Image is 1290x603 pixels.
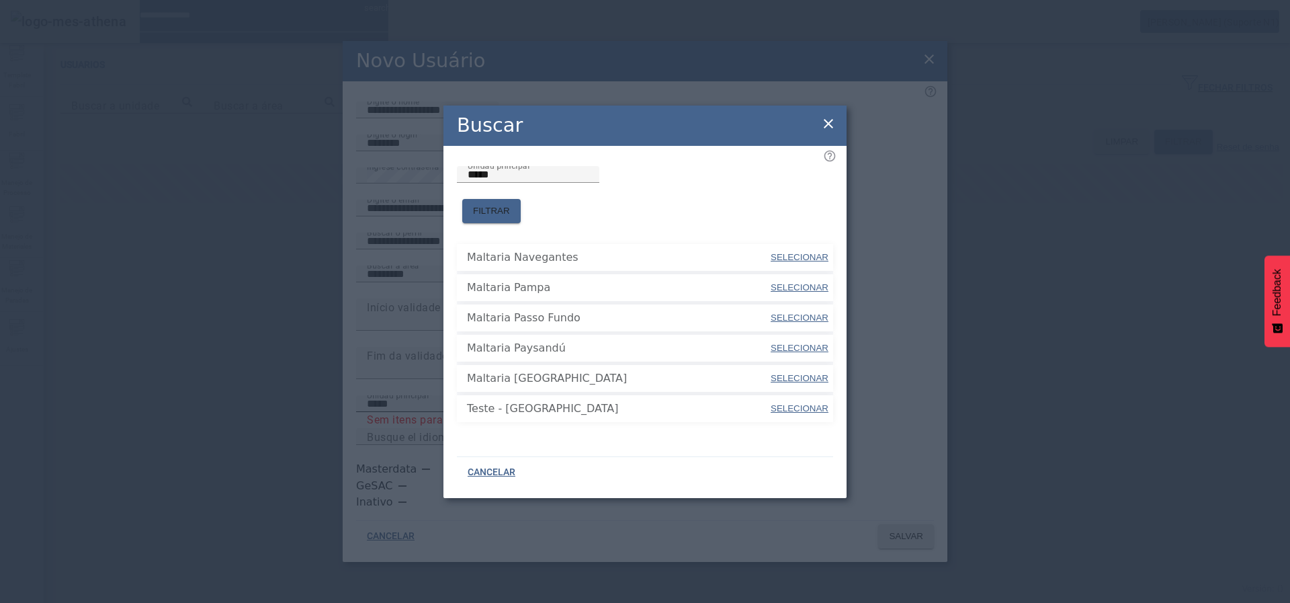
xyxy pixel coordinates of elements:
span: Maltaria [GEOGRAPHIC_DATA] [467,370,769,387]
span: SELECIONAR [771,252,828,262]
span: SELECIONAR [771,313,828,323]
span: SELECIONAR [771,282,828,292]
button: SELECIONAR [769,397,830,421]
mat-label: Unidad principal [468,161,529,170]
button: SELECIONAR [769,366,830,391]
button: FILTRAR [462,199,521,223]
span: SELECIONAR [771,403,828,413]
span: Maltaria Navegantes [467,249,769,266]
button: SELECIONAR [769,306,830,330]
span: SELECIONAR [771,343,828,353]
span: FILTRAR [473,204,510,218]
button: CANCELAR [457,460,526,485]
button: SELECIONAR [769,276,830,300]
span: Teste - [GEOGRAPHIC_DATA] [467,401,769,417]
span: Feedback [1271,269,1283,316]
span: Maltaria Paysandú [467,340,769,356]
span: SELECIONAR [771,373,828,383]
span: CANCELAR [468,466,515,479]
h2: Buscar [457,111,523,140]
button: SELECIONAR [769,336,830,360]
button: Feedback - Mostrar pesquisa [1264,255,1290,347]
span: Maltaria Passo Fundo [467,310,769,326]
button: SELECIONAR [769,245,830,270]
span: Maltaria Pampa [467,280,769,296]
